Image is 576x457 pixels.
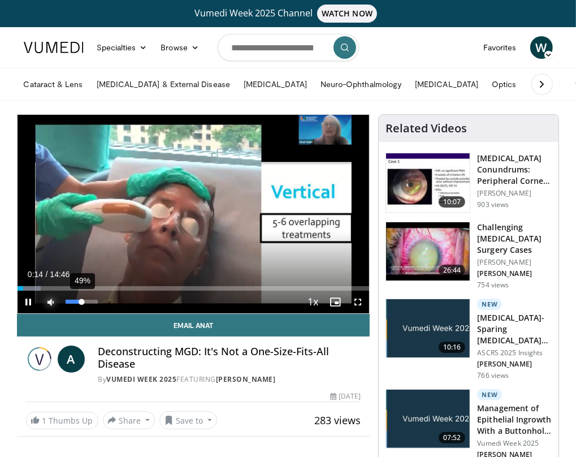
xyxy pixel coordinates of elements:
[24,42,84,53] img: VuMedi Logo
[98,374,361,385] div: By FEATURING
[154,36,206,59] a: Browse
[17,5,560,23] a: Vumedi Week 2025 ChannelWATCH NOW
[477,153,552,187] h3: [MEDICAL_DATA] Conundrums: Peripheral Corneal Ulcers — Is It Infectious or I…
[28,270,43,279] span: 0:14
[324,291,347,313] button: Enable picture-in-picture mode
[477,439,552,448] p: Vumedi Week 2025
[330,391,361,402] div: [DATE]
[439,342,466,353] span: 10:16
[477,36,523,59] a: Favorites
[477,189,552,198] p: [PERSON_NAME]
[386,222,552,290] a: 26:44 Challenging [MEDICAL_DATA] Surgery Cases [PERSON_NAME] [PERSON_NAME] 754 views
[347,291,369,313] button: Fullscreen
[18,291,40,313] button: Pause
[237,73,314,96] a: [MEDICAL_DATA]
[90,36,154,59] a: Specialties
[477,281,509,290] p: 754 views
[439,265,466,276] span: 26:44
[439,196,466,208] span: 10:07
[26,412,98,429] a: 1 Thumbs Up
[386,299,470,358] img: e2db3364-8554-489a-9e60-297bee4c90d2.jpg.150x105_q85_crop-smart_upscale.jpg
[17,73,90,96] a: Cataract & Lens
[477,348,552,357] p: ASCRS 2025 Insights
[386,153,552,213] a: 10:07 [MEDICAL_DATA] Conundrums: Peripheral Corneal Ulcers — Is It Infectious or I… [PERSON_NAME]...
[159,411,217,429] button: Save to
[477,312,552,346] h3: [MEDICAL_DATA]-Sparing [MEDICAL_DATA] Surgery: A Graft-Free Technique
[408,73,485,96] a: [MEDICAL_DATA]
[50,270,70,279] span: 14:46
[46,270,48,279] span: /
[17,314,370,337] a: Email Anat
[477,389,502,400] p: New
[317,5,377,23] span: WATCH NOW
[477,200,509,209] p: 903 views
[439,432,466,443] span: 07:52
[477,360,552,369] p: [PERSON_NAME]
[301,291,324,313] button: Playback Rate
[477,222,552,256] h3: Challenging [MEDICAL_DATA] Surgery Cases
[485,73,523,96] a: Optics
[530,36,553,59] a: W
[40,291,63,313] button: Mute
[42,415,47,426] span: 1
[386,299,552,380] a: 10:16 New [MEDICAL_DATA]-Sparing [MEDICAL_DATA] Surgery: A Graft-Free Technique ASCRS 2025 Insigh...
[26,346,53,373] img: Vumedi Week 2025
[314,413,361,427] span: 283 views
[103,411,155,429] button: Share
[218,34,359,61] input: Search topics, interventions
[386,390,470,449] img: af7cb505-fca8-4258-9910-2a274f8a3ee4.jpg.150x105_q85_crop-smart_upscale.jpg
[216,374,276,384] a: [PERSON_NAME]
[107,374,177,384] a: Vumedi Week 2025
[18,286,370,291] div: Progress Bar
[477,258,552,267] p: [PERSON_NAME]
[98,346,361,370] h4: Deconstructing MGD: It's Not a One-Size-Fits-All Disease
[477,269,552,278] p: [PERSON_NAME]
[477,371,509,380] p: 766 views
[477,403,552,437] h3: Management of Epithelial Ingrowth With a Buttonhole After [MEDICAL_DATA] Surg…
[477,299,502,310] p: New
[58,346,85,373] a: A
[386,153,470,212] img: 5ede7c1e-2637-46cb-a546-16fd546e0e1e.150x105_q85_crop-smart_upscale.jpg
[18,115,370,313] video-js: Video Player
[314,73,408,96] a: Neuro-Ophthalmology
[386,122,467,135] h4: Related Videos
[66,300,98,304] div: Volume Level
[90,73,237,96] a: [MEDICAL_DATA] & External Disease
[386,222,470,281] img: 05a6f048-9eed-46a7-93e1-844e43fc910c.150x105_q85_crop-smart_upscale.jpg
